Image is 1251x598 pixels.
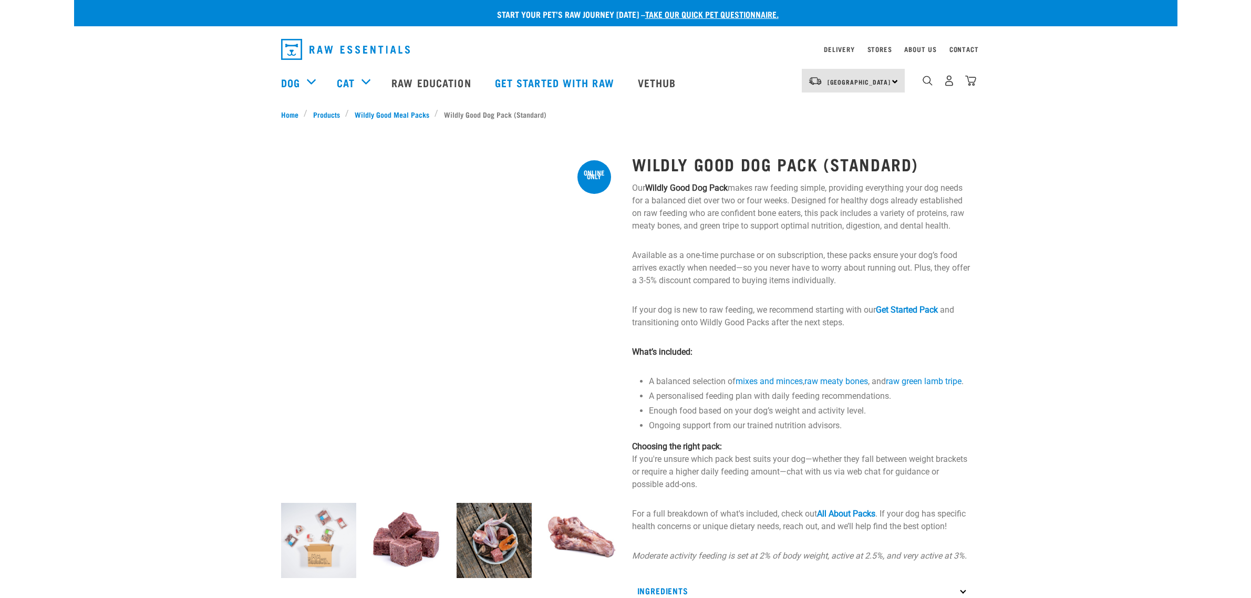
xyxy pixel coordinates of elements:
a: mixes and minces [736,376,803,386]
img: user.png [944,75,955,86]
nav: breadcrumbs [281,109,970,120]
h1: Wildly Good Dog Pack (Standard) [632,154,970,173]
a: Cat [337,75,355,90]
img: Dog 0 2sec [281,154,619,492]
a: Raw Education [381,61,484,104]
a: About Us [904,47,936,51]
p: Available as a one-time purchase or on subscription, these packs ensure your dog’s food arrives e... [632,249,970,287]
p: Our makes raw feeding simple, providing everything your dog needs for a balanced diet over two or... [632,182,970,232]
li: Enough food based on your dog’s weight and activity level. [649,405,970,417]
p: For a full breakdown of what's included, check out . If your dog has specific health concerns or ... [632,508,970,533]
a: Vethub [627,61,689,104]
img: Dog 0 2sec [281,503,356,578]
a: All About Packs [817,509,875,519]
img: 1205 Veal Brisket 1pp 01 [544,503,619,578]
img: Cubes [369,503,444,578]
a: Get started with Raw [484,61,627,104]
a: Products [307,109,345,120]
a: Home [281,109,304,120]
a: raw meaty bones [804,376,868,386]
li: A balanced selection of , , and . [649,375,970,388]
strong: What’s included: [632,347,692,357]
strong: Wildly Good Dog Pack [645,183,728,193]
img: Assortment of Raw Essentials Ingredients Including, Salmon Fillet, Cubed Beef And Tripe, Turkey W... [457,503,532,578]
a: Stores [867,47,892,51]
a: Wildly Good Meal Packs [349,109,435,120]
nav: dropdown navigation [273,35,979,64]
a: take our quick pet questionnaire. [645,12,779,16]
strong: Choosing the right pack: [632,441,722,451]
a: raw green lamb tripe [886,376,961,386]
a: Dog [281,75,300,90]
p: Start your pet’s raw journey [DATE] – [82,8,1185,20]
img: home-icon-1@2x.png [923,76,933,86]
li: A personalised feeding plan with daily feeding recommendations. [649,390,970,403]
a: Delivery [824,47,854,51]
img: Raw Essentials Logo [281,39,410,60]
img: van-moving.png [808,76,822,86]
li: Ongoing support from our trained nutrition advisors. [649,419,970,432]
p: If your dog is new to raw feeding, we recommend starting with our and transitioning onto Wildly G... [632,304,970,329]
a: Contact [949,47,979,51]
a: Get Started Pack [876,305,938,315]
span: [GEOGRAPHIC_DATA] [828,80,891,84]
em: Moderate activity feeding is set at 2% of body weight, active at 2.5%, and very active at 3%. [632,551,967,561]
img: home-icon@2x.png [965,75,976,86]
nav: dropdown navigation [74,61,1177,104]
p: If you're unsure which pack best suits your dog—whether they fall between weight brackets or requ... [632,440,970,491]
